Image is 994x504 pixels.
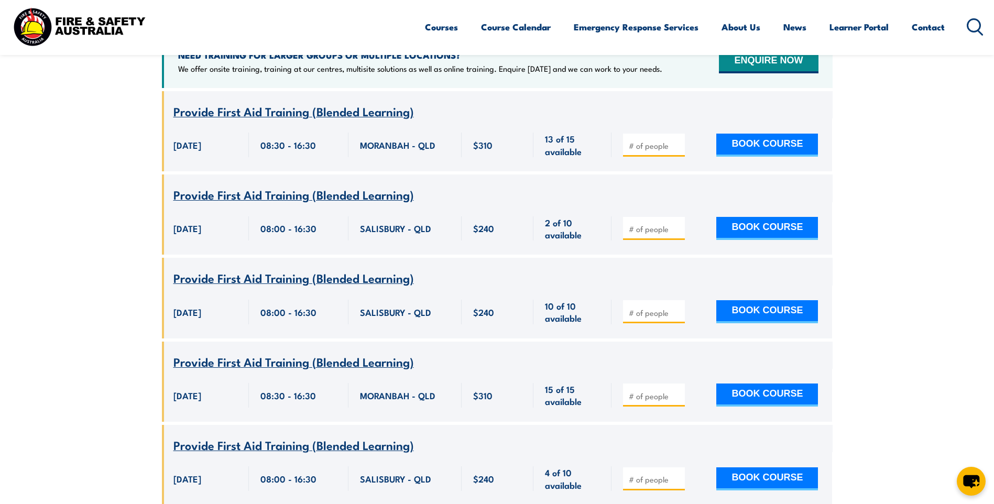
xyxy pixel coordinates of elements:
button: BOOK COURSE [716,467,818,490]
span: 2 of 10 available [545,216,600,241]
span: $240 [473,222,494,234]
button: BOOK COURSE [716,217,818,240]
span: 08:00 - 16:30 [260,473,316,485]
a: Emergency Response Services [574,13,698,41]
a: Learner Portal [829,13,889,41]
a: Course Calendar [481,13,551,41]
input: # of people [629,474,681,485]
input: # of people [629,308,681,318]
span: Provide First Aid Training (Blended Learning) [173,353,414,370]
span: 08:00 - 16:30 [260,222,316,234]
span: Provide First Aid Training (Blended Learning) [173,436,414,454]
span: SALISBURY - QLD [360,222,431,234]
span: 10 of 10 available [545,300,600,324]
span: SALISBURY - QLD [360,306,431,318]
a: Contact [912,13,945,41]
button: BOOK COURSE [716,134,818,157]
span: Provide First Aid Training (Blended Learning) [173,269,414,287]
span: [DATE] [173,389,201,401]
input: # of people [629,140,681,151]
span: Provide First Aid Training (Blended Learning) [173,185,414,203]
span: [DATE] [173,473,201,485]
span: 08:00 - 16:30 [260,306,316,318]
span: [DATE] [173,222,201,234]
h4: NEED TRAINING FOR LARGER GROUPS OR MULTIPLE LOCATIONS? [178,49,662,61]
a: Provide First Aid Training (Blended Learning) [173,356,414,369]
span: MORANBAH - QLD [360,389,435,401]
span: MORANBAH - QLD [360,139,435,151]
input: # of people [629,391,681,401]
button: ENQUIRE NOW [719,50,818,73]
span: [DATE] [173,306,201,318]
span: 08:30 - 16:30 [260,139,316,151]
p: We offer onsite training, training at our centres, multisite solutions as well as online training... [178,63,662,74]
span: SALISBURY - QLD [360,473,431,485]
button: BOOK COURSE [716,384,818,407]
span: $310 [473,139,493,151]
span: $240 [473,473,494,485]
a: About Us [722,13,760,41]
span: 08:30 - 16:30 [260,389,316,401]
span: 15 of 15 available [545,383,600,408]
a: Courses [425,13,458,41]
span: 4 of 10 available [545,466,600,491]
span: $240 [473,306,494,318]
span: Provide First Aid Training (Blended Learning) [173,102,414,120]
a: Provide First Aid Training (Blended Learning) [173,272,414,285]
a: Provide First Aid Training (Blended Learning) [173,105,414,118]
a: Provide First Aid Training (Blended Learning) [173,439,414,452]
a: Provide First Aid Training (Blended Learning) [173,189,414,202]
button: chat-button [957,467,986,496]
span: [DATE] [173,139,201,151]
button: BOOK COURSE [716,300,818,323]
span: 13 of 15 available [545,133,600,157]
a: News [783,13,806,41]
span: $310 [473,389,493,401]
input: # of people [629,224,681,234]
